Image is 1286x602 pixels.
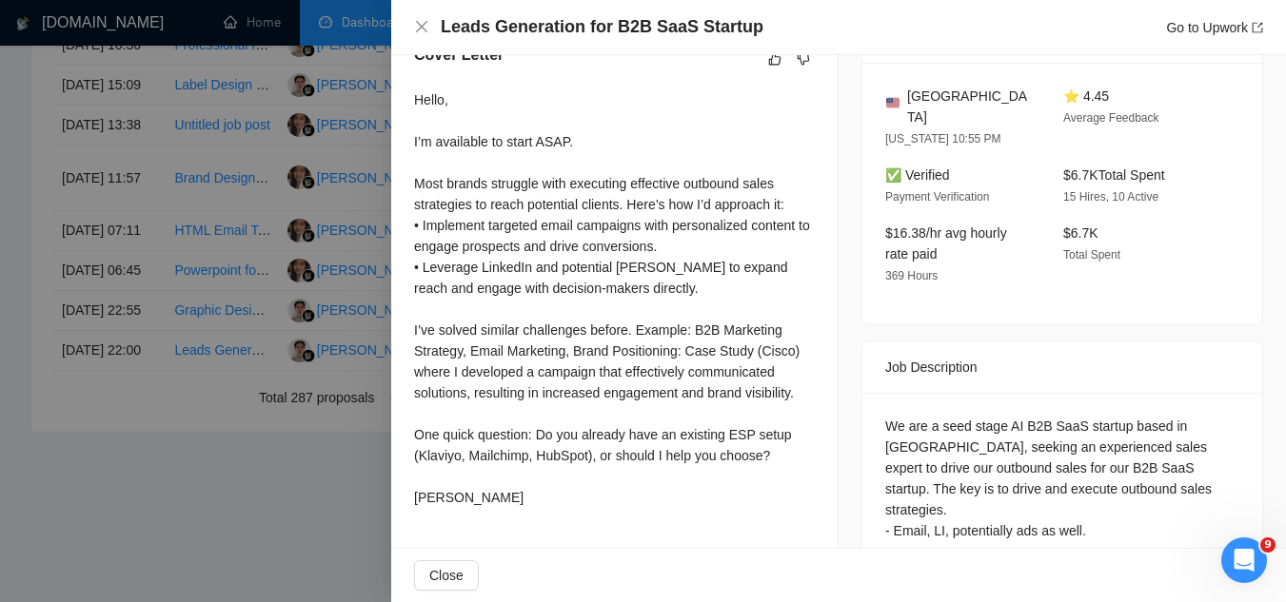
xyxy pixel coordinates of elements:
[797,51,810,67] span: dislike
[414,44,504,67] h5: Cover Letter
[763,48,786,70] button: like
[1221,537,1267,583] iframe: Intercom live chat
[885,225,1007,262] span: $16.38/hr avg hourly rate paid
[1063,248,1120,262] span: Total Spent
[414,19,429,34] span: close
[885,167,950,183] span: ✅ Verified
[886,96,900,109] img: 🇺🇸
[768,51,781,67] span: like
[885,269,938,282] span: 369 Hours
[414,560,479,591] button: Close
[885,416,1239,541] div: We are a seed stage AI B2B SaaS startup based in [GEOGRAPHIC_DATA], seeking an experienced sales ...
[429,565,464,586] span: Close
[1063,111,1159,125] span: Average Feedback
[1063,225,1098,241] span: $6.7K
[414,19,429,35] button: Close
[885,341,1239,393] div: Job Description
[907,86,1033,127] span: [GEOGRAPHIC_DATA]
[1063,88,1109,104] span: ⭐ 4.45
[1252,22,1263,33] span: export
[885,132,1001,146] span: [US_STATE] 10:55 PM
[792,48,815,70] button: dislike
[1166,20,1263,35] a: Go to Upworkexport
[441,15,763,39] h4: Leads Generation for B2B SaaS Startup
[414,89,815,508] div: Hello, I’m available to start ASAP. Most brands struggle with executing effective outbound sales ...
[885,190,989,204] span: Payment Verification
[1063,167,1165,183] span: $6.7K Total Spent
[1063,190,1158,204] span: 15 Hires, 10 Active
[1260,537,1276,553] span: 9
